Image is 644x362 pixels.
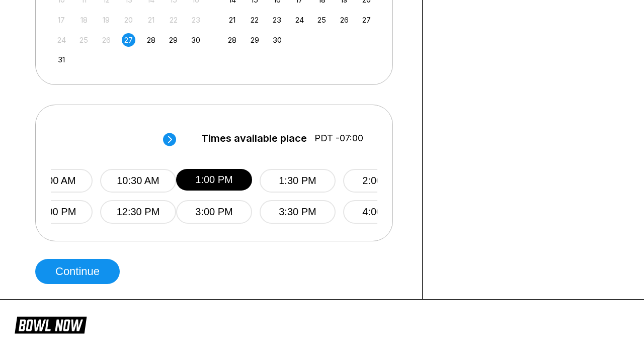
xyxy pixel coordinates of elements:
div: Choose Monday, September 22nd, 2025 [248,13,262,27]
button: 3:30 PM [260,200,336,224]
span: Times available place [201,133,307,144]
span: PDT -07:00 [314,133,363,144]
div: Choose Wednesday, September 24th, 2025 [293,13,306,27]
button: 3:00 PM [176,200,252,224]
div: Choose Friday, September 26th, 2025 [338,13,351,27]
div: Choose Saturday, August 30th, 2025 [189,33,203,47]
div: Not available Sunday, August 24th, 2025 [55,33,68,47]
button: 10:30 AM [100,169,176,193]
button: 12:00 PM [17,200,93,224]
div: Not available Saturday, August 23rd, 2025 [189,13,203,27]
div: Choose Monday, September 29th, 2025 [248,33,262,47]
div: Not available Monday, August 18th, 2025 [77,13,91,27]
button: 12:30 PM [100,200,176,224]
div: Choose Wednesday, August 27th, 2025 [122,33,135,47]
div: Choose Sunday, September 21st, 2025 [225,13,239,27]
div: Choose Sunday, August 31st, 2025 [55,53,68,66]
button: 2:00 PM [343,169,419,193]
div: Not available Tuesday, August 19th, 2025 [100,13,113,27]
div: Not available Sunday, August 17th, 2025 [55,13,68,27]
button: 4:00 PM [343,200,419,224]
div: Choose Tuesday, September 30th, 2025 [270,33,284,47]
div: Not available Wednesday, August 20th, 2025 [122,13,135,27]
div: Not available Tuesday, August 26th, 2025 [100,33,113,47]
button: 10:00 AM [17,169,93,193]
div: Choose Thursday, September 25th, 2025 [315,13,329,27]
div: Choose Sunday, September 28th, 2025 [225,33,239,47]
button: 1:30 PM [260,169,336,193]
button: Continue [35,259,120,284]
div: Choose Thursday, August 28th, 2025 [144,33,158,47]
div: Choose Saturday, September 27th, 2025 [360,13,373,27]
div: Not available Thursday, August 21st, 2025 [144,13,158,27]
div: Not available Friday, August 22nd, 2025 [167,13,180,27]
div: Choose Friday, August 29th, 2025 [167,33,180,47]
button: 1:00 PM [176,169,252,191]
div: Choose Tuesday, September 23rd, 2025 [270,13,284,27]
div: Not available Monday, August 25th, 2025 [77,33,91,47]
